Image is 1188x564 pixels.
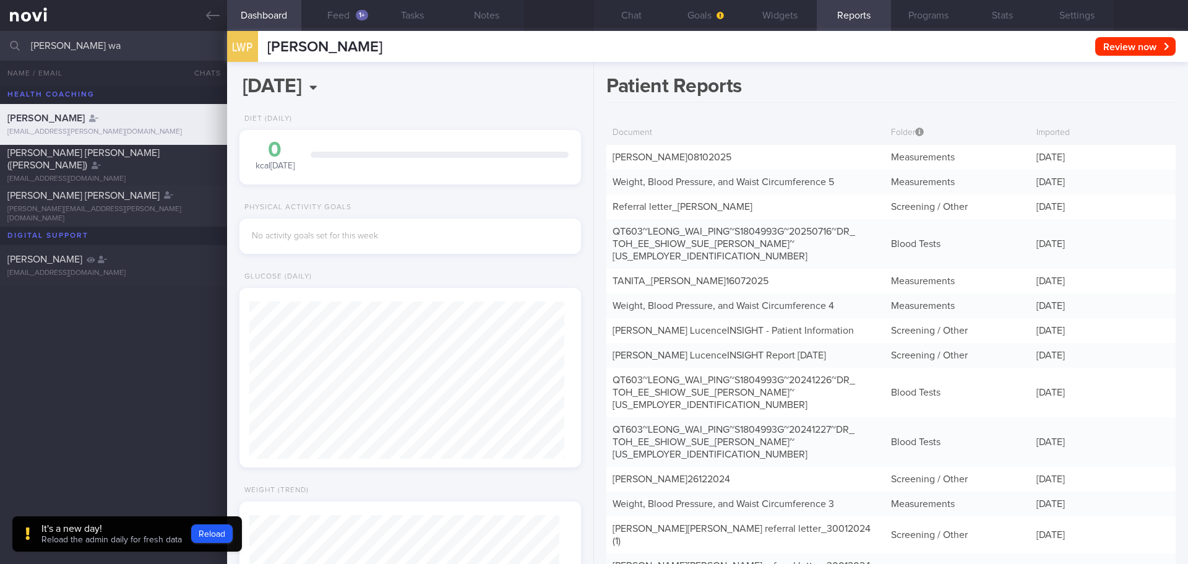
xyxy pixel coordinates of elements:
[7,128,220,137] div: [EMAIL_ADDRESS][PERSON_NAME][DOMAIN_NAME]
[7,269,220,278] div: [EMAIL_ADDRESS][DOMAIN_NAME]
[613,276,768,286] a: TANITA_[PERSON_NAME]16072025
[613,425,854,459] a: QT603~LEONG_WAI_PING~S1804993G~20241227~DR_TOH_EE_SHIOW_SUE_[PERSON_NAME]~[US_EMPLOYER_IDENTIFICA...
[224,24,261,71] div: LWP
[7,191,160,201] span: [PERSON_NAME] [PERSON_NAME]
[1030,269,1176,293] div: [DATE]
[1030,380,1176,405] div: [DATE]
[885,232,1030,256] div: Blood Tests
[267,40,382,54] span: [PERSON_NAME]
[613,227,855,261] a: QT603~LEONG_WAI_PING~S1804993G~20250716~DR_TOH_EE_SHIOW_SUE_[PERSON_NAME]~[US_EMPLOYER_IDENTIFICA...
[885,170,1030,194] div: Measurements
[885,318,1030,343] div: Screening / Other
[606,121,885,145] div: Document
[1095,37,1176,56] button: Review now
[239,272,312,282] div: Glucose (Daily)
[885,293,1030,318] div: Measurements
[1030,467,1176,492] div: [DATE]
[1030,343,1176,368] div: [DATE]
[239,115,292,124] div: Diet (Daily)
[613,350,826,360] a: [PERSON_NAME] LucenceINSIGHT Report [DATE]
[1030,194,1176,219] div: [DATE]
[178,61,227,85] button: Chats
[1030,492,1176,516] div: [DATE]
[885,121,1030,145] div: Folder
[239,486,309,495] div: Weight (Trend)
[1030,523,1176,547] div: [DATE]
[356,10,368,20] div: 1+
[1030,121,1176,145] div: Imported
[41,536,182,544] span: Reload the admin daily for fresh data
[7,254,82,264] span: [PERSON_NAME]
[7,175,220,184] div: [EMAIL_ADDRESS][DOMAIN_NAME]
[7,148,160,170] span: [PERSON_NAME] [PERSON_NAME] ([PERSON_NAME])
[613,499,834,509] a: Weight, Blood Pressure, and Waist Circumference 3
[1030,318,1176,343] div: [DATE]
[885,492,1030,516] div: Measurements
[7,113,85,123] span: [PERSON_NAME]
[885,523,1030,547] div: Screening / Other
[613,524,871,546] a: [PERSON_NAME][PERSON_NAME] referral letter_30012024 (1)
[885,430,1030,454] div: Blood Tests
[885,194,1030,219] div: Screening / Other
[1030,293,1176,318] div: [DATE]
[41,523,182,535] div: It's a new day!
[1030,232,1176,256] div: [DATE]
[885,269,1030,293] div: Measurements
[613,301,834,311] a: Weight, Blood Pressure, and Waist Circumference 4
[613,177,834,187] a: Weight, Blood Pressure, and Waist Circumference 5
[885,467,1030,492] div: Screening / Other
[252,231,569,242] div: No activity goals set for this week
[1030,170,1176,194] div: [DATE]
[885,380,1030,405] div: Blood Tests
[885,343,1030,368] div: Screening / Other
[239,203,351,212] div: Physical Activity Goals
[252,139,298,172] div: kcal [DATE]
[613,152,731,162] a: [PERSON_NAME]08102025
[885,145,1030,170] div: Measurements
[613,375,855,410] a: QT603~LEONG_WAI_PING~S1804993G~20241226~DR_TOH_EE_SHIOW_SUE_[PERSON_NAME]~[US_EMPLOYER_IDENTIFICA...
[1030,430,1176,454] div: [DATE]
[613,202,752,212] a: Referral letter_[PERSON_NAME]
[613,474,730,484] a: [PERSON_NAME]26122024
[252,139,298,161] div: 0
[191,524,233,543] button: Reload
[7,205,220,223] div: [PERSON_NAME][EMAIL_ADDRESS][PERSON_NAME][DOMAIN_NAME]
[606,74,1176,103] h1: Patient Reports
[613,326,854,336] a: [PERSON_NAME] LucenceINSIGHT - Patient Information
[1030,145,1176,170] div: [DATE]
